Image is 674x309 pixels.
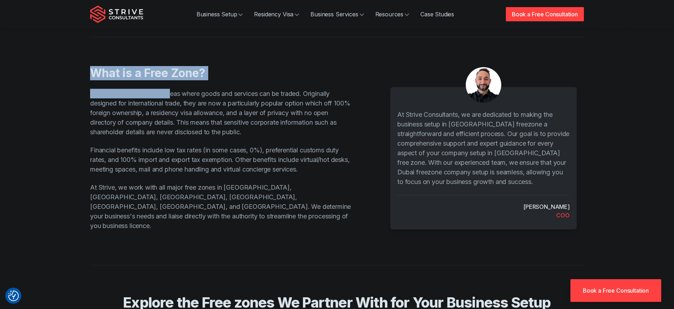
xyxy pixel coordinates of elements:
[8,291,19,301] button: Consent Preferences
[90,145,352,174] p: Financial benefits include low tax rates (in some cases, 0%), preferential customs duty rates, an...
[90,5,143,23] img: Strive Consultants
[370,7,415,21] a: Resources
[90,89,352,137] p: Free zones are economic areas where goods and services can be traded. Originally designed for int...
[305,7,369,21] a: Business Services
[466,67,501,103] img: aDXDSydWJ-7kSlbU_Untitleddesign-75-.png
[415,7,460,21] a: Case Studies
[90,183,352,231] p: At Strive, we work with all major free zones in [GEOGRAPHIC_DATA], [GEOGRAPHIC_DATA], [GEOGRAPHIC...
[90,66,352,80] h2: What is a Free Zone?
[191,7,249,21] a: Business Setup
[8,291,19,301] img: Revisit consent button
[556,211,570,219] div: COO
[570,279,661,302] a: Book a Free Consultation
[248,7,305,21] a: Residency Visa
[523,202,570,211] cite: [PERSON_NAME]
[506,7,584,21] a: Book a Free Consultation
[397,110,570,186] p: At Strive Consultants, we are dedicated to making the business setup in [GEOGRAPHIC_DATA] freezon...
